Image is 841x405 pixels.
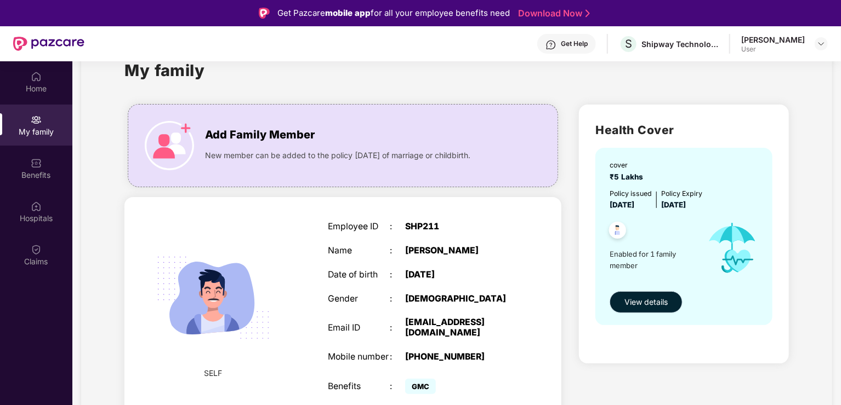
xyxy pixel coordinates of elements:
[741,34,805,45] div: [PERSON_NAME]
[405,352,514,362] div: [PHONE_NUMBER]
[405,246,514,256] div: [PERSON_NAME]
[595,121,772,139] h2: Health Cover
[390,352,405,362] div: :
[328,270,390,280] div: Date of birth
[31,244,42,254] img: svg+xml;base64,PHN2ZyBpZD0iQ2xhaW0iIHhtbG5zPSJodHRwOi8vd3d3LnczLm9yZy8yMDAwL3N2ZyIgd2lkdGg9IjIwIi...
[124,58,205,83] h1: My family
[144,228,283,367] img: svg+xml;base64,PHN2ZyB4bWxucz0iaHR0cDovL3d3dy53My5vcmcvMjAwMC9zdmciIHdpZHRoPSIyMjQiIGhlaWdodD0iMT...
[390,246,405,256] div: :
[390,270,405,280] div: :
[328,246,390,256] div: Name
[405,294,514,304] div: [DEMOGRAPHIC_DATA]
[610,291,683,313] button: View details
[145,121,194,170] img: icon
[390,294,405,304] div: :
[518,8,587,19] a: Download Now
[328,381,390,392] div: Benefits
[405,379,436,394] span: GMC
[325,8,371,18] strong: mobile app
[624,296,668,308] span: View details
[390,222,405,232] div: :
[698,211,767,285] img: icon
[405,317,514,338] div: [EMAIL_ADDRESS][DOMAIN_NAME]
[390,381,405,392] div: :
[610,200,634,209] span: [DATE]
[277,7,510,20] div: Get Pazcare for all your employee benefits need
[661,200,686,209] span: [DATE]
[817,39,826,48] img: svg+xml;base64,PHN2ZyBpZD0iRHJvcGRvd24tMzJ4MzIiIHhtbG5zPSJodHRwOi8vd3d3LnczLm9yZy8yMDAwL3N2ZyIgd2...
[661,188,702,199] div: Policy Expiry
[204,367,223,379] span: SELF
[259,8,270,19] img: Logo
[31,114,42,125] img: svg+xml;base64,PHN2ZyB3aWR0aD0iMjAiIGhlaWdodD0iMjAiIHZpZXdCb3g9IjAgMCAyMCAyMCIgZmlsbD0ibm9uZSIgeG...
[390,323,405,333] div: :
[405,222,514,232] div: SHP211
[328,222,390,232] div: Employee ID
[31,71,42,82] img: svg+xml;base64,PHN2ZyBpZD0iSG9tZSIgeG1sbnM9Imh0dHA6Ly93d3cudzMub3JnLzIwMDAvc3ZnIiB3aWR0aD0iMjAiIG...
[405,270,514,280] div: [DATE]
[31,157,42,168] img: svg+xml;base64,PHN2ZyBpZD0iQmVuZWZpdHMiIHhtbG5zPSJodHRwOi8vd3d3LnczLm9yZy8yMDAwL3N2ZyIgd2lkdGg9Ij...
[328,323,390,333] div: Email ID
[586,8,590,19] img: Stroke
[328,294,390,304] div: Gender
[610,160,647,170] div: cover
[610,188,652,199] div: Policy issued
[625,37,632,50] span: S
[604,218,631,245] img: svg+xml;base64,PHN2ZyB4bWxucz0iaHR0cDovL3d3dy53My5vcmcvMjAwMC9zdmciIHdpZHRoPSI0OC45NDMiIGhlaWdodD...
[610,248,697,271] span: Enabled for 1 family member
[561,39,588,48] div: Get Help
[31,200,42,211] img: svg+xml;base64,PHN2ZyBpZD0iSG9zcGl0YWxzIiB4bWxucz0iaHR0cDovL3d3dy53My5vcmcvMjAwMC9zdmciIHdpZHRoPS...
[641,39,718,49] div: Shipway Technology Pvt. Ltd
[328,352,390,362] div: Mobile number
[205,149,470,161] span: New member can be added to the policy [DATE] of marriage or childbirth.
[13,37,84,51] img: New Pazcare Logo
[545,39,556,50] img: svg+xml;base64,PHN2ZyBpZD0iSGVscC0zMngzMiIgeG1sbnM9Imh0dHA6Ly93d3cudzMub3JnLzIwMDAvc3ZnIiB3aWR0aD...
[205,126,315,143] span: Add Family Member
[610,172,647,181] span: ₹5 Lakhs
[741,45,805,54] div: User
